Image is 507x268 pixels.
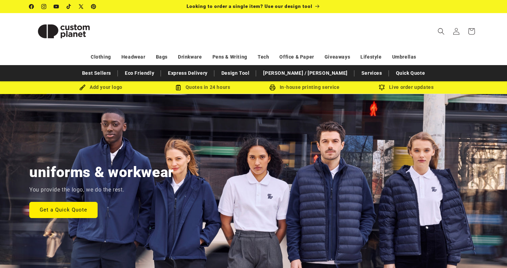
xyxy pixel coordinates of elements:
a: Giveaways [325,51,350,63]
div: Quotes in 24 hours [152,83,254,92]
div: Live order updates [355,83,457,92]
img: Brush Icon [79,84,86,91]
span: Looking to order a single item? Use our design tool [187,3,312,9]
h2: uniforms & workwear [29,163,174,182]
img: In-house printing [269,84,276,91]
a: Drinkware [178,51,202,63]
a: Eco Friendly [121,67,158,79]
p: You provide the logo, we do the rest. [29,185,124,195]
img: Custom Planet [29,16,98,47]
a: Express Delivery [165,67,211,79]
div: In-house printing service [254,83,355,92]
a: Get a Quick Quote [29,202,98,218]
a: Office & Paper [279,51,314,63]
img: Order updates [379,84,385,91]
img: Order Updates Icon [175,84,181,91]
a: Quick Quote [392,67,429,79]
a: Tech [258,51,269,63]
a: Custom Planet [27,13,101,49]
a: Lifestyle [360,51,381,63]
a: Headwear [121,51,146,63]
div: Add your logo [50,83,152,92]
a: Clothing [91,51,111,63]
a: [PERSON_NAME] / [PERSON_NAME] [260,67,351,79]
iframe: Chat Widget [389,194,507,268]
a: Bags [156,51,168,63]
a: Design Tool [218,67,253,79]
summary: Search [434,24,449,39]
a: Best Sellers [79,67,115,79]
a: Services [358,67,386,79]
a: Umbrellas [392,51,416,63]
a: Pens & Writing [212,51,247,63]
